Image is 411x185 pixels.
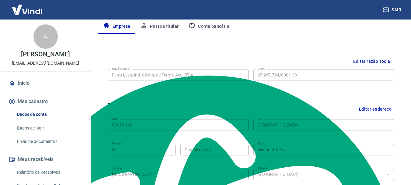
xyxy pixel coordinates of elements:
[15,108,84,121] a: Dados da conta
[135,19,184,34] button: Pessoa titular
[21,51,70,58] p: [PERSON_NAME]
[351,56,394,67] button: Editar razão social
[183,19,234,34] button: Conta bancária
[258,166,268,171] label: Estado
[258,66,266,71] label: CNPJ
[112,116,118,121] label: CEP
[110,171,237,178] input: Digite aqui algumas palavras para buscar a cidade
[382,4,404,16] button: Sair
[15,135,84,148] a: Envio de documentos
[7,76,84,90] a: Início
[357,101,394,117] button: Editar endereço
[112,66,130,71] label: Razão social
[7,153,84,166] button: Meus recebíveis
[258,141,266,146] label: Bairro
[258,116,263,121] label: Rua
[98,19,135,34] button: Empresa
[112,166,122,171] label: Cidade
[7,0,47,19] img: Vindi
[15,122,84,134] a: Dados de login
[15,166,84,179] a: Relatório de Recebíveis
[112,141,123,146] label: Número
[7,95,84,108] button: Meu cadastro
[33,24,58,49] div: A
[12,60,79,66] p: [EMAIL_ADDRESS][DOMAIN_NAME]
